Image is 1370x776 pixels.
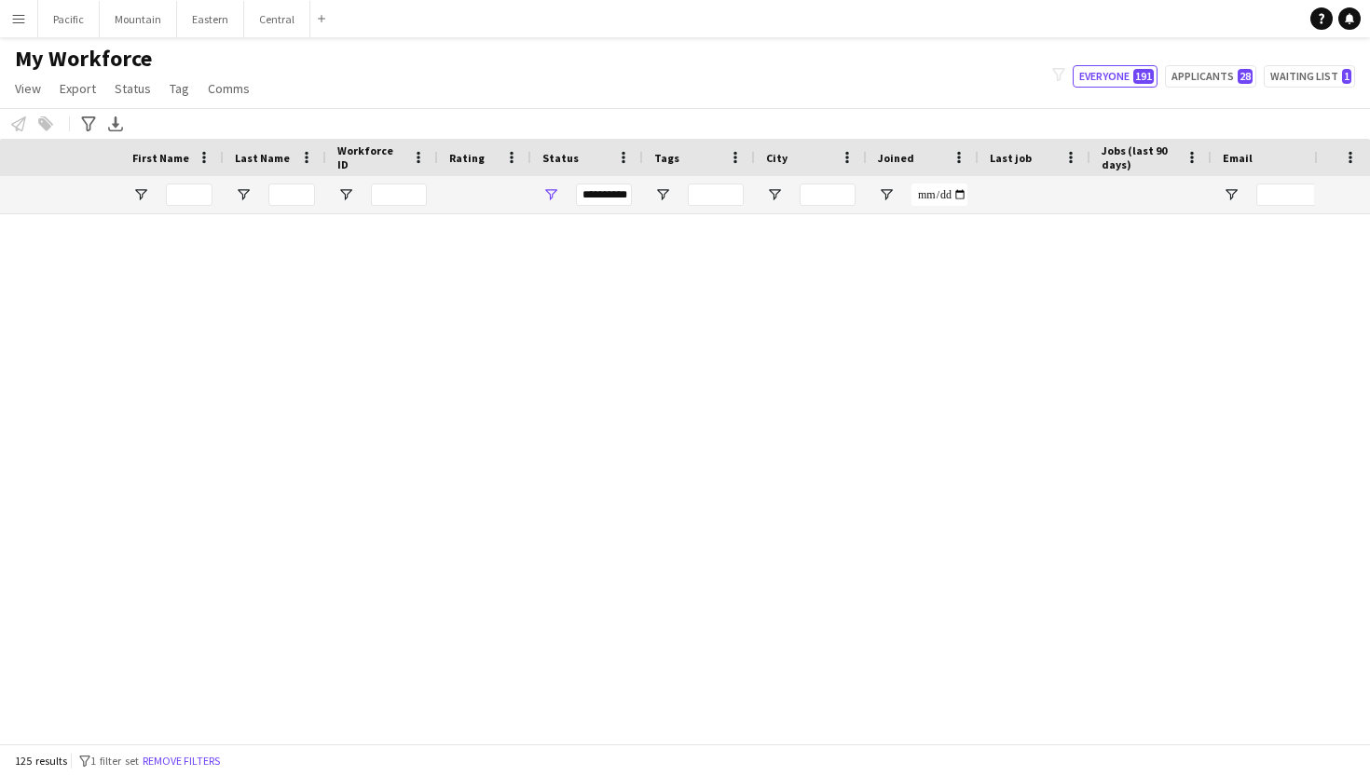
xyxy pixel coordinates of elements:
span: Workforce ID [337,143,404,171]
span: 1 [1342,69,1351,84]
button: Eastern [177,1,244,37]
input: Tags Filter Input [688,184,744,206]
span: Export [60,80,96,97]
app-action-btn: Export XLSX [104,113,127,135]
input: First Name Filter Input [166,184,212,206]
a: View [7,76,48,101]
span: 191 [1133,69,1154,84]
span: 28 [1238,69,1253,84]
span: Rating [449,151,485,165]
span: Jobs (last 90 days) [1102,143,1178,171]
input: Workforce ID Filter Input [371,184,427,206]
button: Applicants28 [1165,65,1256,88]
span: Joined [878,151,914,165]
button: Open Filter Menu [654,186,671,203]
span: First Name [132,151,189,165]
button: Open Filter Menu [766,186,783,203]
span: My Workforce [15,45,152,73]
a: Export [52,76,103,101]
button: Open Filter Menu [132,186,149,203]
span: City [766,151,788,165]
button: Central [244,1,310,37]
button: Remove filters [139,751,224,771]
span: View [15,80,41,97]
app-action-btn: Advanced filters [77,113,100,135]
button: Waiting list1 [1264,65,1355,88]
button: Everyone191 [1073,65,1158,88]
input: City Filter Input [800,184,856,206]
button: Mountain [100,1,177,37]
button: Pacific [38,1,100,37]
span: Last Name [235,151,290,165]
input: Joined Filter Input [911,184,967,206]
input: Last Name Filter Input [268,184,315,206]
span: Tags [654,151,679,165]
span: Comms [208,80,250,97]
a: Comms [200,76,257,101]
button: Open Filter Menu [337,186,354,203]
button: Open Filter Menu [235,186,252,203]
span: 1 filter set [90,754,139,768]
span: Status [115,80,151,97]
a: Tag [162,76,197,101]
button: Open Filter Menu [1223,186,1240,203]
button: Open Filter Menu [878,186,895,203]
span: Status [542,151,579,165]
a: Status [107,76,158,101]
span: Tag [170,80,189,97]
button: Open Filter Menu [542,186,559,203]
span: Email [1223,151,1253,165]
span: Last job [990,151,1032,165]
